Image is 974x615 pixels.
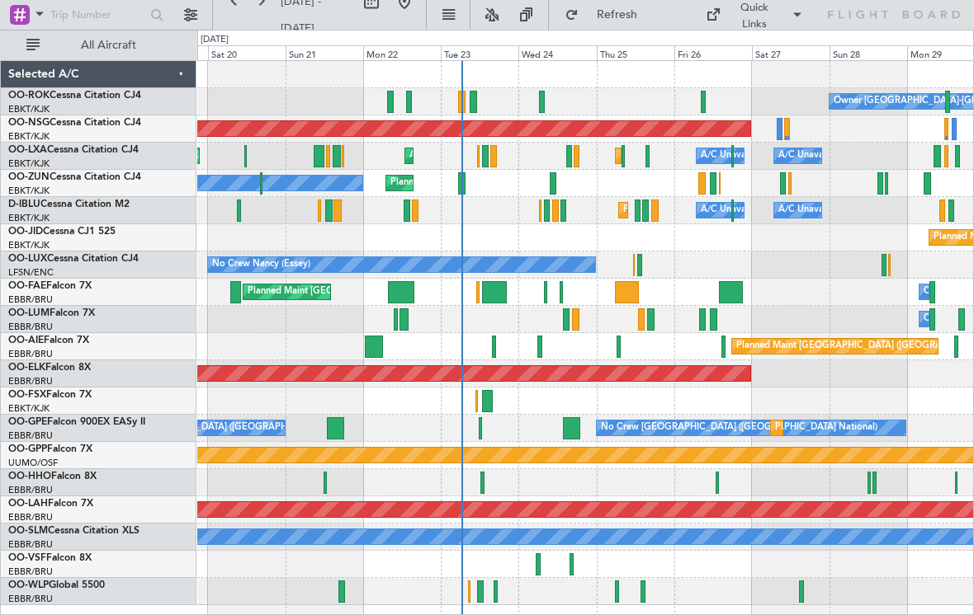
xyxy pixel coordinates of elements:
[8,212,50,224] a: EBKT/KJK
[697,2,811,28] button: Quick Links
[8,499,93,509] a: OO-LAHFalcon 7X
[8,130,50,143] a: EBKT/KJK
[597,45,674,60] div: Thu 25
[620,143,812,168] div: Planned Maint Kortrijk-[GEOGRAPHIC_DATA]
[8,281,92,291] a: OO-FAEFalcon 7X
[8,484,53,496] a: EBBR/BRU
[8,118,141,128] a: OO-NSGCessna Citation CJ4
[8,308,50,318] span: OO-LUM
[390,171,583,195] div: Planned Maint Kortrijk-[GEOGRAPHIC_DATA]
[8,348,53,360] a: EBBR/BRU
[363,45,441,60] div: Mon 22
[8,172,141,182] a: OO-ZUNCessna Citation CJ4
[623,198,807,223] div: Planned Maint Nice ([GEOGRAPHIC_DATA])
[409,143,589,168] div: AOG Maint Kortrijk-[GEOGRAPHIC_DATA]
[8,402,50,415] a: EBKT/KJK
[674,45,752,60] div: Fri 26
[8,430,53,442] a: EBBR/BRU
[248,279,546,304] div: Planned Maint [GEOGRAPHIC_DATA] ([GEOGRAPHIC_DATA] National)
[8,417,145,427] a: OO-GPEFalcon 900EX EASy II
[8,266,54,279] a: LFSN/ENC
[8,472,97,481] a: OO-HHOFalcon 8X
[8,499,48,509] span: OO-LAH
[8,336,89,345] a: OO-AIEFalcon 7X
[8,91,141,101] a: OO-ROKCessna Citation CJ4
[8,363,45,373] span: OO-ELK
[8,103,50,115] a: EBKT/KJK
[201,33,229,47] div: [DATE]
[441,45,518,60] div: Tue 23
[208,45,286,60] div: Sat 20
[50,2,145,27] input: Trip Number
[8,91,50,101] span: OO-ROK
[752,45,830,60] div: Sat 27
[518,45,596,60] div: Wed 24
[8,390,92,400] a: OO-FSXFalcon 7X
[8,227,116,237] a: OO-JIDCessna CJ1 525
[8,417,47,427] span: OO-GPE
[43,40,174,51] span: All Aircraft
[8,321,53,333] a: EBBR/BRU
[557,2,656,28] button: Refresh
[8,157,50,170] a: EBKT/KJK
[8,293,53,306] a: EBBR/BRU
[8,200,40,209] span: D-IBLU
[8,472,51,481] span: OO-HHO
[8,593,53,605] a: EBBR/BRU
[830,45,907,60] div: Sun 28
[8,553,46,563] span: OO-VSF
[8,185,50,197] a: EBKT/KJK
[8,526,139,536] a: OO-SLMCessna Citation XLS
[8,145,47,155] span: OO-LXA
[8,526,48,536] span: OO-SLM
[212,252,310,277] div: No Crew Nancy (Essey)
[8,239,50,251] a: EBKT/KJK
[8,281,46,291] span: OO-FAE
[8,553,92,563] a: OO-VSFFalcon 8X
[778,143,847,168] div: A/C Unavailable
[8,145,139,155] a: OO-LXACessna Citation CJ4
[8,390,46,400] span: OO-FSX
[8,444,47,454] span: OO-GPP
[8,511,53,523] a: EBBR/BRU
[8,254,47,264] span: OO-LUX
[286,45,363,60] div: Sun 21
[8,363,91,373] a: OO-ELKFalcon 8X
[8,580,49,590] span: OO-WLP
[8,580,105,590] a: OO-WLPGlobal 5500
[8,336,44,345] span: OO-AIE
[8,444,92,454] a: OO-GPPFalcon 7X
[92,415,368,440] div: No Crew [GEOGRAPHIC_DATA] ([GEOGRAPHIC_DATA] National)
[601,415,877,440] div: No Crew [GEOGRAPHIC_DATA] ([GEOGRAPHIC_DATA] National)
[8,200,130,209] a: D-IBLUCessna Citation M2
[582,9,651,21] span: Refresh
[8,254,139,264] a: OO-LUXCessna Citation CJ4
[8,566,53,578] a: EBBR/BRU
[8,375,53,387] a: EBBR/BRU
[8,457,58,469] a: UUMO/OSF
[18,32,179,59] button: All Aircraft
[8,118,50,128] span: OO-NSG
[8,227,43,237] span: OO-JID
[8,172,50,182] span: OO-ZUN
[8,538,53,551] a: EBBR/BRU
[8,308,95,318] a: OO-LUMFalcon 7X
